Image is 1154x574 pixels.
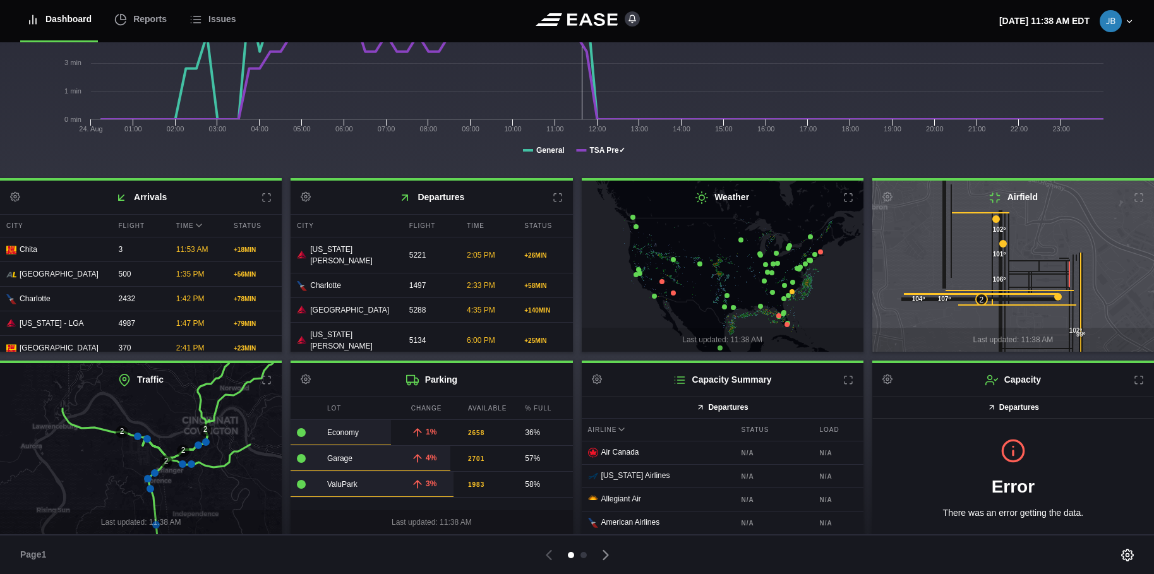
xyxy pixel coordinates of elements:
div: + 56 MIN [234,270,275,279]
span: Economy [327,428,359,437]
div: 2 [177,445,189,457]
div: + 58 MIN [524,281,566,290]
text: 09:00 [462,125,479,133]
b: N/A [819,472,856,481]
div: Status [227,215,282,237]
div: Available [462,397,515,419]
text: 15:00 [715,125,733,133]
span: 2:41 PM [176,344,205,352]
span: Garage [327,454,352,463]
div: + 23 MIN [234,344,275,353]
div: Lot [321,397,402,419]
div: 500 [112,262,167,286]
b: N/A [819,495,856,505]
div: 2 [975,293,988,306]
span: 1:35 PM [176,270,205,278]
text: 08:00 [420,125,438,133]
div: Time [170,215,224,237]
span: Charlotte [20,293,51,304]
tspan: 3 min [64,59,81,66]
div: Change [405,397,459,419]
text: 06:00 [335,125,353,133]
div: 5221 [403,243,457,267]
span: 2:33 PM [467,281,495,290]
text: 14:00 [673,125,690,133]
div: Status [518,215,572,237]
b: 2658 [468,428,484,438]
span: 1:47 PM [176,319,205,328]
tspan: General [536,146,565,155]
div: 2 [160,455,172,468]
div: + 79 MIN [234,319,275,328]
b: 1983 [468,480,484,489]
span: 11:53 AM [176,245,208,254]
text: 13:00 [631,125,649,133]
div: Flight [112,215,167,237]
b: N/A [819,518,856,528]
div: 57% [525,453,566,464]
span: 6:00 PM [467,336,495,345]
div: 1497 [403,273,457,297]
span: Charlotte [310,280,341,291]
span: [US_STATE] Airlines [601,471,670,480]
div: Load [813,419,863,441]
div: 36% [525,427,566,438]
button: Departures [872,397,1154,419]
tspan: 0 min [64,116,81,123]
b: 2701 [468,454,484,463]
p: There was an error getting the data. [893,506,1134,520]
h2: Capacity [872,363,1154,397]
div: 2 [116,426,128,438]
div: 370 [112,336,167,360]
b: N/A [819,448,856,458]
span: [GEOGRAPHIC_DATA] [20,268,99,280]
span: 3% [426,479,436,488]
span: Allegiant Air [601,494,641,503]
div: Airline [582,419,732,441]
text: 05:00 [293,125,311,133]
text: 03:00 [209,125,227,133]
p: [DATE] 11:38 AM EDT [999,15,1090,28]
text: 10:00 [504,125,522,133]
div: Flight [403,215,457,237]
b: N/A [741,448,803,458]
span: Air Canada [601,448,639,457]
div: 5288 [403,298,457,322]
span: 4% [426,453,436,462]
div: + 78 MIN [234,294,275,304]
div: 4987 [112,311,167,335]
text: 16:00 [757,125,775,133]
div: Status [735,419,810,441]
text: 02:00 [167,125,184,133]
text: 23:00 [1052,125,1070,133]
div: Last updated: 11:38 AM [582,328,863,352]
text: 18:00 [841,125,859,133]
text: 19:00 [884,125,901,133]
div: + 25 MIN [524,336,566,345]
span: 4:35 PM [467,306,495,314]
span: Page 1 [20,548,52,561]
span: ValuPark [327,480,358,489]
b: N/A [741,518,803,528]
text: 22:00 [1011,125,1028,133]
span: [US_STATE][PERSON_NAME] [310,244,394,266]
button: Departures [582,397,863,419]
tspan: 24. Aug [79,125,102,133]
text: 07:00 [378,125,395,133]
span: 1:42 PM [176,294,205,303]
div: + 26 MIN [524,251,566,260]
div: 3 [112,237,167,261]
span: [US_STATE][PERSON_NAME] [310,329,394,352]
span: 1% [426,428,436,436]
div: + 18 MIN [234,245,275,254]
span: American Airlines [601,518,660,527]
div: + 140 MIN [524,306,566,315]
text: 12:00 [589,125,606,133]
b: N/A [741,472,803,481]
text: 20:00 [926,125,944,133]
div: 58% [525,479,566,490]
b: N/A [741,495,803,505]
span: Chita [20,244,37,255]
h2: Capacity Summary [582,363,863,397]
text: 17:00 [800,125,817,133]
